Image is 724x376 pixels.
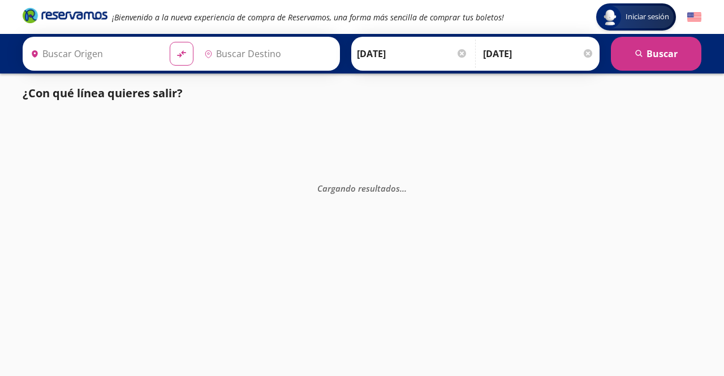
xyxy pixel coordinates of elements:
[621,11,674,23] span: Iniciar sesión
[23,85,183,102] p: ¿Con qué línea quieres salir?
[317,182,407,193] em: Cargando resultados
[483,40,594,68] input: Opcional
[112,12,504,23] em: ¡Bienvenido a la nueva experiencia de compra de Reservamos, una forma más sencilla de comprar tus...
[200,40,334,68] input: Buscar Destino
[687,10,701,24] button: English
[611,37,701,71] button: Buscar
[357,40,468,68] input: Elegir Fecha
[23,7,107,24] i: Brand Logo
[404,182,407,193] span: .
[26,40,161,68] input: Buscar Origen
[23,7,107,27] a: Brand Logo
[400,182,402,193] span: .
[402,182,404,193] span: .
